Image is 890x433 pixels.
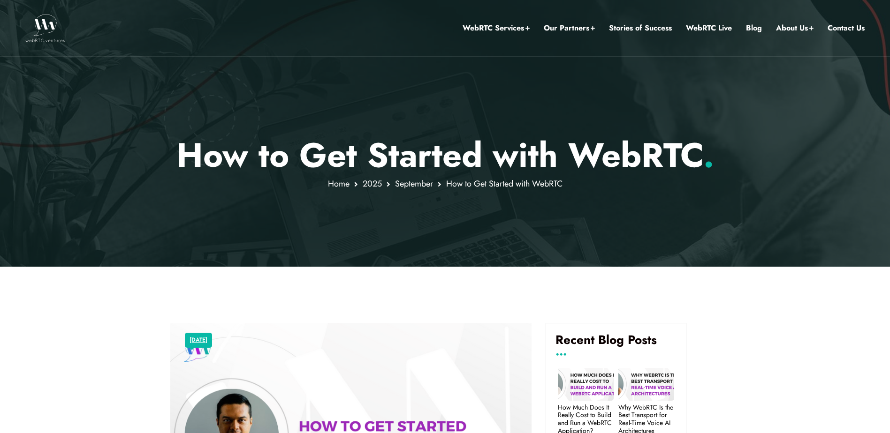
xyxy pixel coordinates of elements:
[703,131,714,179] span: .
[190,334,207,346] a: [DATE]
[544,22,595,34] a: Our Partners
[686,22,732,34] a: WebRTC Live
[395,178,433,190] a: September
[170,135,720,175] h1: How to Get Started with WebRTC
[776,22,814,34] a: About Us
[463,22,530,34] a: WebRTC Services
[828,22,865,34] a: Contact Us
[746,22,762,34] a: Blog
[555,333,677,354] h4: Recent Blog Posts
[609,22,672,34] a: Stories of Success
[446,178,563,190] span: How to Get Started with WebRTC
[363,178,382,190] a: 2025
[25,14,65,42] img: WebRTC.ventures
[328,178,350,190] a: Home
